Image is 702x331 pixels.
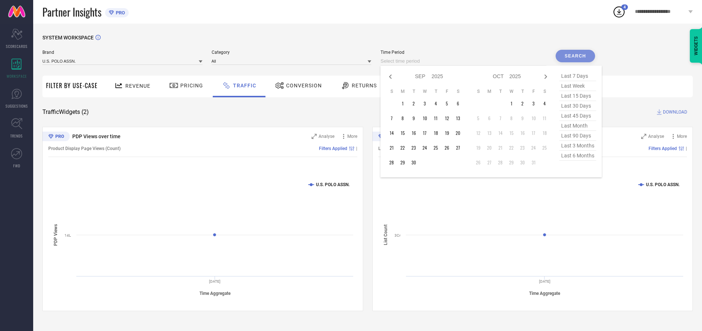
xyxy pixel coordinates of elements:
text: U.S. POLO ASSN. [646,182,680,187]
span: last 30 days [559,101,596,111]
td: Sat Sep 13 2025 [452,113,463,124]
text: [DATE] [539,279,550,283]
td: Wed Oct 22 2025 [506,142,517,153]
span: FWD [13,163,20,168]
td: Fri Sep 05 2025 [441,98,452,109]
div: Premium [372,132,400,143]
span: 4 [623,5,626,10]
td: Thu Sep 25 2025 [430,142,441,153]
td: Thu Oct 16 2025 [517,128,528,139]
th: Tuesday [408,88,419,94]
div: Open download list [612,5,626,18]
span: Analyse [319,134,334,139]
td: Mon Sep 08 2025 [397,113,408,124]
td: Sat Oct 18 2025 [539,128,550,139]
td: Sat Oct 25 2025 [539,142,550,153]
span: Filters Applied [649,146,677,151]
input: Select time period [380,57,546,66]
td: Wed Sep 10 2025 [419,113,430,124]
td: Sun Oct 12 2025 [473,128,484,139]
text: 3Cr [395,233,401,237]
span: WORKSPACE [7,73,27,79]
td: Thu Oct 23 2025 [517,142,528,153]
td: Fri Oct 31 2025 [528,157,539,168]
text: 14L [65,233,71,237]
th: Wednesday [419,88,430,94]
td: Mon Sep 29 2025 [397,157,408,168]
span: last week [559,81,596,91]
td: Wed Oct 01 2025 [506,98,517,109]
span: last 90 days [559,131,596,141]
svg: Zoom [641,134,646,139]
span: SCORECARDS [6,43,28,49]
span: Filter By Use-Case [46,81,98,90]
td: Sun Oct 05 2025 [473,113,484,124]
td: Mon Oct 27 2025 [484,157,495,168]
th: Sunday [473,88,484,94]
td: Fri Oct 10 2025 [528,113,539,124]
span: List Views (Count) [378,146,415,151]
span: TRENDS [10,133,23,139]
td: Mon Oct 20 2025 [484,142,495,153]
td: Sat Oct 11 2025 [539,113,550,124]
td: Fri Sep 12 2025 [441,113,452,124]
span: Category [212,50,372,55]
span: | [356,146,357,151]
td: Fri Sep 19 2025 [441,128,452,139]
th: Saturday [452,88,463,94]
td: Tue Oct 28 2025 [495,157,506,168]
td: Thu Sep 11 2025 [430,113,441,124]
span: SUGGESTIONS [6,103,28,109]
th: Tuesday [495,88,506,94]
td: Fri Oct 24 2025 [528,142,539,153]
td: Sun Sep 21 2025 [386,142,397,153]
div: Previous month [386,72,395,81]
th: Monday [397,88,408,94]
th: Friday [441,88,452,94]
span: | [686,146,687,151]
td: Tue Oct 21 2025 [495,142,506,153]
th: Wednesday [506,88,517,94]
text: [DATE] [209,279,220,283]
td: Tue Oct 14 2025 [495,128,506,139]
th: Thursday [430,88,441,94]
td: Sun Oct 19 2025 [473,142,484,153]
span: Traffic Widgets ( 2 ) [42,108,89,116]
span: PDP Views over time [72,133,121,139]
span: last 6 months [559,151,596,161]
span: Product Display Page Views (Count) [48,146,121,151]
span: Pricing [180,83,203,88]
svg: Zoom [312,134,317,139]
td: Sun Sep 07 2025 [386,113,397,124]
span: Revenue [125,83,150,89]
th: Friday [528,88,539,94]
td: Sat Sep 27 2025 [452,142,463,153]
span: last 7 days [559,71,596,81]
span: Partner Insights [42,4,101,20]
td: Wed Sep 24 2025 [419,142,430,153]
td: Mon Sep 01 2025 [397,98,408,109]
span: last 15 days [559,91,596,101]
span: Conversion [286,83,322,88]
td: Tue Oct 07 2025 [495,113,506,124]
td: Sat Sep 06 2025 [452,98,463,109]
span: last 3 months [559,141,596,151]
span: last 45 days [559,111,596,121]
td: Mon Sep 22 2025 [397,142,408,153]
td: Fri Oct 03 2025 [528,98,539,109]
span: PRO [114,10,125,15]
td: Thu Oct 02 2025 [517,98,528,109]
td: Tue Sep 09 2025 [408,113,419,124]
td: Mon Oct 13 2025 [484,128,495,139]
td: Mon Sep 15 2025 [397,128,408,139]
td: Tue Sep 16 2025 [408,128,419,139]
td: Sat Oct 04 2025 [539,98,550,109]
td: Thu Oct 30 2025 [517,157,528,168]
td: Tue Sep 02 2025 [408,98,419,109]
span: More [677,134,687,139]
span: Brand [42,50,202,55]
th: Monday [484,88,495,94]
th: Sunday [386,88,397,94]
span: DOWNLOAD [663,108,687,116]
td: Wed Oct 29 2025 [506,157,517,168]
